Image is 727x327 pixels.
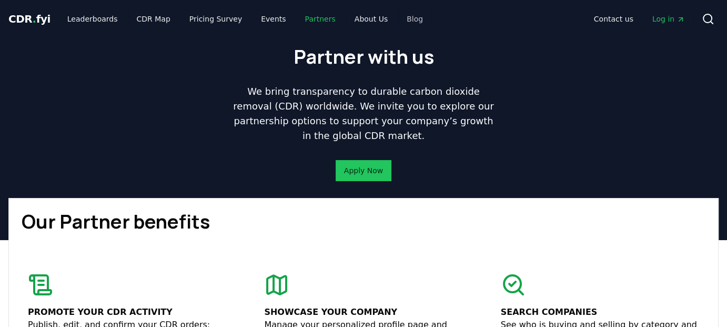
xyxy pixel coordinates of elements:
p: We bring transparency to durable carbon dioxide removal (CDR) worldwide. We invite you to explore... [229,84,498,143]
a: CDR Map [128,9,179,28]
a: Blog [398,9,431,28]
p: Promote your CDR activity [28,306,226,319]
a: Events [253,9,294,28]
span: CDR fyi [8,13,51,25]
a: Contact us [585,9,642,28]
span: . [33,13,36,25]
a: Partners [297,9,344,28]
a: Leaderboards [59,9,126,28]
nav: Main [585,9,693,28]
p: Search companies [501,306,699,319]
a: About Us [346,9,396,28]
button: Apply Now [336,160,391,181]
a: Apply Now [344,165,383,176]
h1: Our Partner benefits [22,211,705,232]
a: Pricing Survey [181,9,250,28]
span: Log in [652,14,685,24]
nav: Main [59,9,431,28]
h1: Partner with us [294,46,434,67]
a: Log in [644,9,693,28]
a: CDR.fyi [8,12,51,26]
p: Showcase your company [264,306,462,319]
